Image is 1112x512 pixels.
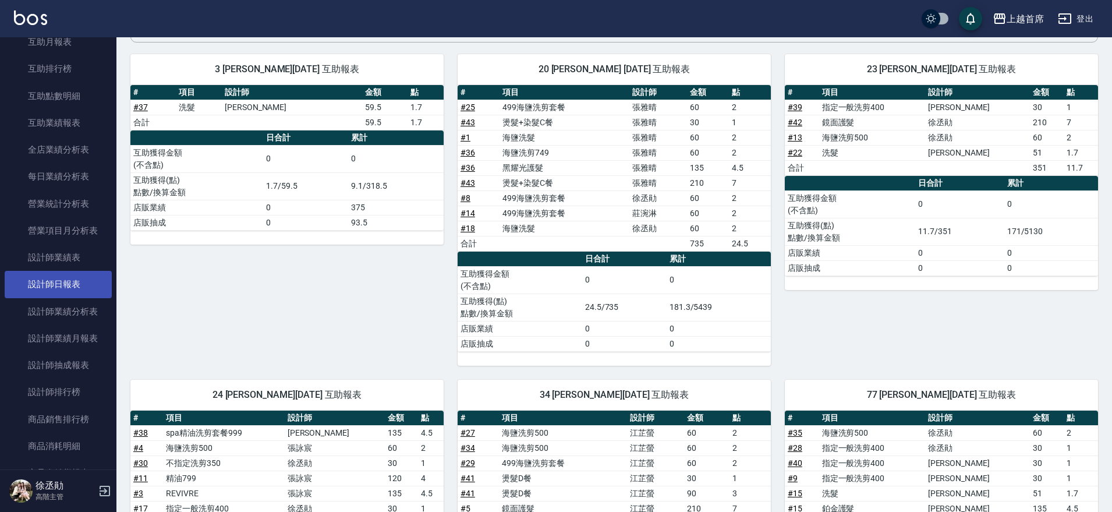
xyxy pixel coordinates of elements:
[687,130,729,145] td: 60
[915,218,1004,245] td: 11.7/351
[458,252,771,352] table: a dense table
[5,352,112,379] a: 設計師抽成報表
[500,206,629,221] td: 499海鹽洗剪套餐
[799,63,1084,75] span: 23 [PERSON_NAME][DATE] 互助報表
[788,118,802,127] a: #42
[729,100,771,115] td: 2
[130,172,263,200] td: 互助獲得(點) 點數/換算金額
[925,130,1030,145] td: 徐丞勛
[1064,440,1098,455] td: 1
[144,63,430,75] span: 3 [PERSON_NAME][DATE] 互助報表
[1030,411,1064,426] th: 金額
[667,252,771,267] th: 累計
[500,190,629,206] td: 499海鹽洗剪套餐
[627,425,684,440] td: 江芷螢
[988,7,1049,31] button: 上越首席
[785,176,1098,276] table: a dense table
[729,206,771,221] td: 2
[222,100,362,115] td: [PERSON_NAME]
[500,115,629,130] td: 燙髮+染髮C餐
[629,221,687,236] td: 徐丞勛
[915,176,1004,191] th: 日合計
[925,486,1030,501] td: [PERSON_NAME]
[729,175,771,190] td: 7
[788,443,802,453] a: #28
[472,63,757,75] span: 20 [PERSON_NAME] [DATE] 互助報表
[133,428,148,437] a: #38
[729,455,771,471] td: 2
[499,455,627,471] td: 499海鹽洗剪套餐
[788,489,802,498] a: #15
[461,489,475,498] a: #41
[1004,176,1098,191] th: 累計
[408,85,444,100] th: 點
[5,460,112,486] a: 商品進銷貨報表
[163,440,284,455] td: 海鹽洗剪500
[819,100,925,115] td: 指定一般洗剪400
[130,215,263,230] td: 店販抽成
[163,486,284,501] td: REVIVRE
[687,236,729,251] td: 735
[819,85,925,100] th: 項目
[36,480,95,492] h5: 徐丞勛
[684,455,729,471] td: 60
[458,85,500,100] th: #
[500,100,629,115] td: 499海鹽洗剪套餐
[687,85,729,100] th: 金額
[285,455,385,471] td: 徐丞勛
[1064,85,1098,100] th: 點
[500,145,629,160] td: 海鹽洗剪749
[14,10,47,25] img: Logo
[362,85,408,100] th: 金額
[130,115,176,130] td: 合計
[729,440,771,455] td: 2
[925,85,1030,100] th: 設計師
[788,458,802,468] a: #40
[348,215,444,230] td: 93.5
[133,458,148,468] a: #30
[500,160,629,175] td: 黑耀光護髮
[362,115,408,130] td: 59.5
[1030,440,1064,455] td: 30
[785,190,915,218] td: 互助獲得金額 (不含點)
[348,200,444,215] td: 375
[458,294,582,321] td: 互助獲得(點) 點數/換算金額
[819,115,925,130] td: 鏡面護髮
[461,163,475,172] a: #36
[788,474,798,483] a: #9
[1064,115,1098,130] td: 7
[925,115,1030,130] td: 徐丞勛
[285,425,385,440] td: [PERSON_NAME]
[785,85,819,100] th: #
[1004,218,1098,245] td: 171/5130
[667,266,771,294] td: 0
[582,266,667,294] td: 0
[629,145,687,160] td: 張雅晴
[687,175,729,190] td: 210
[925,145,1030,160] td: [PERSON_NAME]
[385,440,417,455] td: 60
[729,411,771,426] th: 點
[348,145,444,172] td: 0
[582,336,667,351] td: 0
[1064,100,1098,115] td: 1
[458,85,771,252] table: a dense table
[5,325,112,352] a: 設計師業績月報表
[461,209,475,218] a: #14
[729,85,771,100] th: 點
[785,218,915,245] td: 互助獲得(點) 點數/換算金額
[684,425,729,440] td: 60
[1030,486,1064,501] td: 51
[144,389,430,401] span: 24 [PERSON_NAME][DATE] 互助報表
[1053,8,1098,30] button: 登出
[785,85,1098,176] table: a dense table
[799,389,1084,401] span: 77 [PERSON_NAME][DATE] 互助報表
[629,85,687,100] th: 設計師
[788,103,802,112] a: #39
[925,425,1030,440] td: 徐丞勛
[461,193,470,203] a: #8
[500,175,629,190] td: 燙髮+染髮C餐
[408,115,444,130] td: 1.7
[819,411,925,426] th: 項目
[499,471,627,486] td: 燙髮D餐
